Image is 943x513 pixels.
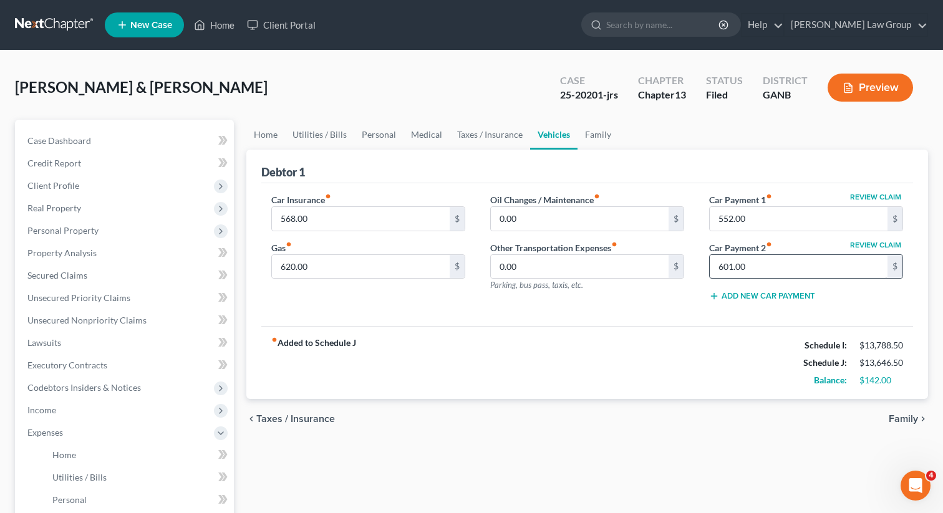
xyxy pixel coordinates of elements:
a: Client Portal [241,14,322,36]
i: fiber_manual_record [594,193,600,199]
a: Family [578,120,619,150]
i: fiber_manual_record [271,337,278,343]
label: Other Transportation Expenses [490,241,617,254]
span: Personal [52,494,87,505]
div: Debtor 1 [261,165,305,180]
span: 4 [926,471,936,481]
a: Home [188,14,241,36]
a: Home [246,120,285,150]
i: fiber_manual_record [766,193,772,199]
i: chevron_left [246,414,256,424]
a: Help [742,14,783,36]
div: $ [887,255,902,279]
a: Property Analysis [17,242,234,264]
span: Lawsuits [27,337,61,348]
label: Car Payment 2 [709,241,772,254]
a: Lawsuits [17,332,234,354]
span: Income [27,405,56,415]
input: -- [710,255,887,279]
button: chevron_left Taxes / Insurance [246,414,335,424]
a: [PERSON_NAME] Law Group [785,14,927,36]
a: Home [42,444,234,466]
span: Executory Contracts [27,360,107,370]
span: Case Dashboard [27,135,91,146]
a: Taxes / Insurance [450,120,530,150]
span: Unsecured Nonpriority Claims [27,315,147,325]
span: Parking, bus pass, taxis, etc. [490,280,583,290]
label: Car Insurance [271,193,331,206]
a: Unsecured Nonpriority Claims [17,309,234,332]
button: Preview [828,74,913,102]
a: Personal [42,489,234,511]
span: Property Analysis [27,247,97,258]
input: -- [272,255,450,279]
div: $ [669,207,684,231]
span: [PERSON_NAME] & [PERSON_NAME] [15,78,268,96]
a: Personal [354,120,404,150]
strong: Added to Schedule J [271,337,356,389]
a: Utilities / Bills [285,120,354,150]
div: District [763,74,808,88]
div: Chapter [638,74,686,88]
span: Client Profile [27,180,79,191]
div: Case [560,74,618,88]
a: Medical [404,120,450,150]
a: Secured Claims [17,264,234,287]
span: Real Property [27,203,81,213]
label: Gas [271,241,292,254]
i: fiber_manual_record [766,241,772,247]
i: fiber_manual_record [611,241,617,247]
span: Secured Claims [27,270,87,280]
div: $ [887,207,902,231]
input: -- [710,207,887,231]
span: New Case [130,21,172,30]
strong: Balance: [814,375,847,385]
span: 13 [675,89,686,100]
iframe: Intercom live chat [901,471,931,501]
span: Personal Property [27,225,99,236]
a: Executory Contracts [17,354,234,376]
div: Filed [706,88,743,102]
span: Family [889,414,918,424]
a: Vehicles [530,120,578,150]
span: Unsecured Priority Claims [27,292,130,303]
input: Search by name... [606,13,720,36]
div: Status [706,74,743,88]
i: fiber_manual_record [286,241,292,247]
div: $142.00 [859,374,903,386]
a: Utilities / Bills [42,466,234,489]
div: $ [450,255,465,279]
button: Review Claim [848,241,903,249]
input: -- [491,255,669,279]
strong: Schedule I: [805,340,847,350]
div: $13,788.50 [859,339,903,352]
span: Expenses [27,427,63,438]
span: Credit Report [27,158,81,168]
button: Review Claim [848,193,903,201]
label: Car Payment 1 [709,193,772,206]
label: Oil Changes / Maintenance [490,193,600,206]
i: fiber_manual_record [325,193,331,199]
div: GANB [763,88,808,102]
span: Utilities / Bills [52,472,107,482]
a: Case Dashboard [17,130,234,152]
span: Taxes / Insurance [256,414,335,424]
div: $13,646.50 [859,357,903,369]
strong: Schedule J: [803,357,847,368]
span: Codebtors Insiders & Notices [27,382,141,393]
input: -- [491,207,669,231]
span: Home [52,449,76,460]
button: Add New Car Payment [709,291,815,301]
a: Unsecured Priority Claims [17,287,234,309]
a: Credit Report [17,152,234,175]
div: $ [450,207,465,231]
button: Family chevron_right [889,414,928,424]
div: Chapter [638,88,686,102]
i: chevron_right [918,414,928,424]
div: 25-20201-jrs [560,88,618,102]
div: $ [669,255,684,279]
input: -- [272,207,450,231]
